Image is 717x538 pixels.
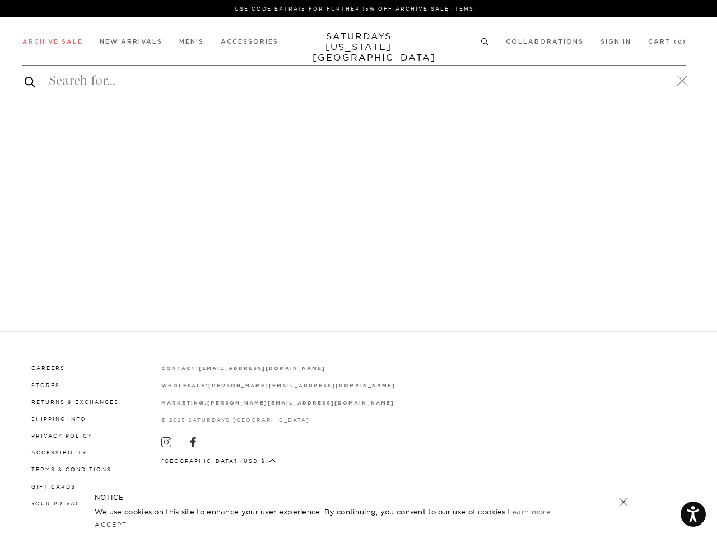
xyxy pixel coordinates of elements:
[199,366,325,371] strong: [EMAIL_ADDRESS][DOMAIN_NAME]
[207,400,394,406] a: [PERSON_NAME][EMAIL_ADDRESS][DOMAIN_NAME]
[95,493,622,503] h5: NOTICE
[678,40,682,45] small: 0
[199,365,325,371] a: [EMAIL_ADDRESS][DOMAIN_NAME]
[161,457,276,465] button: [GEOGRAPHIC_DATA] (USD $)
[95,521,127,528] a: Accept
[506,39,584,45] a: Collaborations
[221,39,278,45] a: Accessories
[95,506,583,517] p: We use cookies on this site to enhance your user experience. By continuing, you consent to our us...
[179,39,204,45] a: Men's
[161,366,199,371] strong: contact:
[31,399,119,405] a: Returns & Exchanges
[31,382,60,388] a: Stores
[31,449,87,456] a: Accessibility
[207,401,394,406] strong: [PERSON_NAME][EMAIL_ADDRESS][DOMAIN_NAME]
[22,72,686,90] input: Search for...
[27,4,682,13] p: Use Code EXTRA15 for Further 15% Off Archive Sale Items
[100,39,162,45] a: New Arrivals
[31,433,92,439] a: Privacy Policy
[31,416,86,422] a: Shipping Info
[313,31,405,63] a: SATURDAYS[US_STATE][GEOGRAPHIC_DATA]
[31,365,65,371] a: Careers
[508,507,551,516] a: Learn more
[31,484,76,490] a: Gift Cards
[161,383,209,388] strong: wholesale:
[648,39,686,45] a: Cart (0)
[31,466,111,472] a: Terms & Conditions
[208,382,395,388] a: [PERSON_NAME][EMAIL_ADDRESS][DOMAIN_NAME]
[208,383,395,388] strong: [PERSON_NAME][EMAIL_ADDRESS][DOMAIN_NAME]
[22,39,83,45] a: Archive Sale
[31,500,120,507] a: Your privacy choices
[600,39,631,45] a: Sign In
[161,401,208,406] strong: marketing:
[161,416,395,424] p: © 2025 Saturdays [GEOGRAPHIC_DATA]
